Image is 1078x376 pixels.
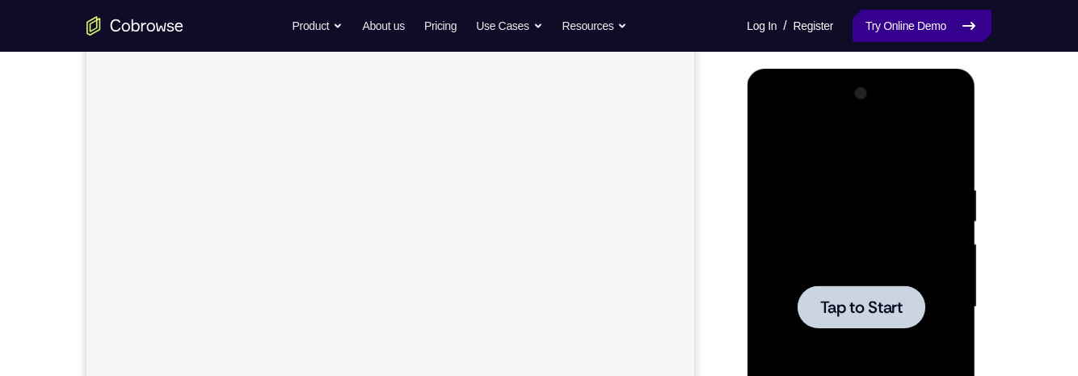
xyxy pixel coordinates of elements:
button: Resources [562,10,628,42]
button: Product [293,10,343,42]
a: Go to the home page [86,16,183,36]
span: / [783,16,786,36]
button: Use Cases [476,10,542,42]
a: About us [362,10,404,42]
a: Register [794,10,833,42]
a: Log In [747,10,777,42]
a: Try Online Demo [853,10,992,42]
a: Pricing [424,10,457,42]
